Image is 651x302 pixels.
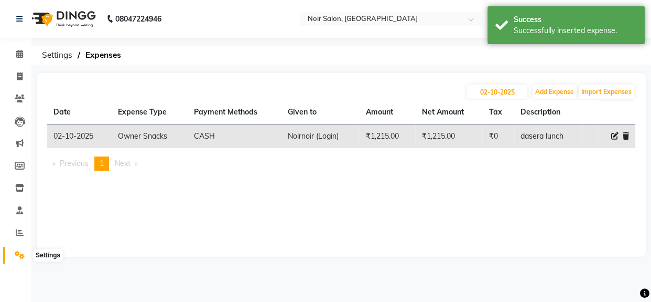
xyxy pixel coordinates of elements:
th: Net Amount [415,100,482,124]
td: ₹1,215.00 [359,124,415,149]
th: Description [514,100,582,124]
div: Success [514,14,637,25]
td: CASH [188,124,281,149]
td: Noirnoir (Login) [281,124,360,149]
span: Settings [37,46,78,65]
button: Add Expense [533,85,577,99]
th: Payment Methods [188,100,281,124]
b: 08047224946 [115,4,161,34]
td: ₹1,215.00 [415,124,482,149]
td: Owner Snacks [112,124,188,149]
span: Next [115,159,131,168]
td: ₹0 [482,124,514,149]
th: Tax [482,100,514,124]
th: Date [47,100,112,124]
th: Expense Type [112,100,188,124]
span: Previous [60,159,89,168]
div: Successfully inserted expense. [514,25,637,36]
button: Import Expenses [579,85,634,99]
input: PLACEHOLDER.DATE [467,85,527,99]
th: Given to [281,100,360,124]
td: 02-10-2025 [47,124,112,149]
span: Expenses [80,46,126,65]
img: logo [27,4,99,34]
div: Settings [33,249,63,262]
th: Amount [359,100,415,124]
td: dasera lunch [514,124,582,149]
nav: Pagination [47,157,635,171]
span: 1 [100,159,104,168]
